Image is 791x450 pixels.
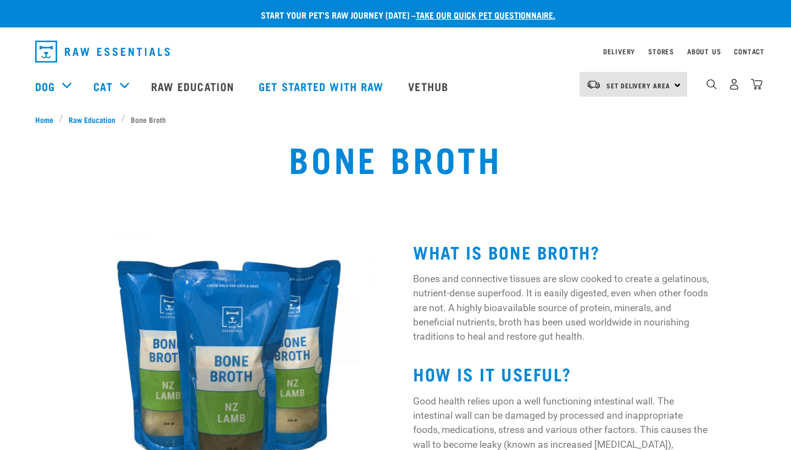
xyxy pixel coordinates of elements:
[26,36,765,67] nav: dropdown navigation
[289,138,502,178] h1: Bone Broth
[734,49,765,53] a: Contact
[586,80,601,89] img: van-moving.png
[35,78,55,94] a: Dog
[397,64,462,108] a: Vethub
[728,78,740,90] img: user.png
[603,49,635,53] a: Delivery
[69,114,115,125] span: Raw Education
[35,41,170,63] img: Raw Essentials Logo
[648,49,674,53] a: Stores
[35,114,756,125] nav: breadcrumbs
[63,114,121,125] a: Raw Education
[416,12,555,17] a: take our quick pet questionnaire.
[413,242,711,262] h2: WHAT IS BONE BROTH?
[35,114,59,125] a: Home
[93,78,112,94] a: Cat
[140,64,248,108] a: Raw Education
[687,49,721,53] a: About Us
[706,79,717,89] img: home-icon-1@2x.png
[35,114,53,125] span: Home
[413,272,711,344] p: Bones and connective tissues are slow cooked to create a gelatinous, nutrient-dense superfood. It...
[606,83,670,87] span: Set Delivery Area
[751,78,762,90] img: home-icon@2x.png
[413,364,711,384] h2: HOW IS IT USEFUL?
[248,64,397,108] a: Get started with Raw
